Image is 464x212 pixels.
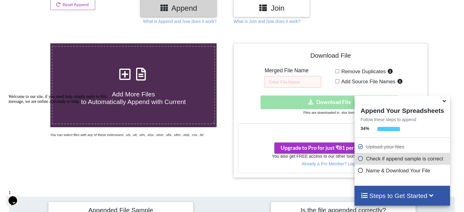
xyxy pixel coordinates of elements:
p: What is Append and how does it work? [143,18,217,24]
span: Add Source File Names [339,79,395,84]
span: Remove Duplicates [339,69,386,74]
h3: Your files are more than 1 MB [238,127,423,133]
h6: You also get FREE access to our other tool [238,154,423,159]
div: Welcome to our site, if you need help simply reply to this message, we are online and ready to help. [2,2,112,12]
small: Files are downloaded in .xlsx format [303,111,358,114]
h5: Merged File Name [264,67,321,74]
iframe: chat widget [6,188,26,206]
b: 34 % [361,126,369,131]
p: Name & Download Your File [358,167,448,174]
p: Follow these steps to append [354,117,450,123]
a: Split Spreadsheets [353,154,389,159]
input: Enter File Name [264,76,321,88]
span: Welcome to our site, if you need help simply reply to this message, we are online and ready to help. [2,2,101,12]
i: You can select files with any of these extensions: .xls, .xlt, .xlm, .xlsx, .xlsm, .xltx, .xltm, ... [50,133,203,137]
h4: Append Your Spreadsheets [354,105,450,114]
span: Upgrade to Pro for just ₹81 per month [281,145,379,151]
h4: Download File [238,48,423,65]
h3: Join [238,4,305,13]
h3: Append [145,4,212,13]
iframe: chat widget [6,92,116,185]
p: Already a Pro Member? Log In [238,161,423,167]
p: What is Join and how does it work? [233,18,300,24]
span: Add More Files to Automatically Append with Current [81,91,186,105]
p: Check if append sample is correct [358,155,448,163]
p: Upload your files [358,143,448,151]
button: Upgrade to Pro for just ₹81 per monthsmile [274,142,386,154]
h4: Steps to Get Started [361,192,444,199]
